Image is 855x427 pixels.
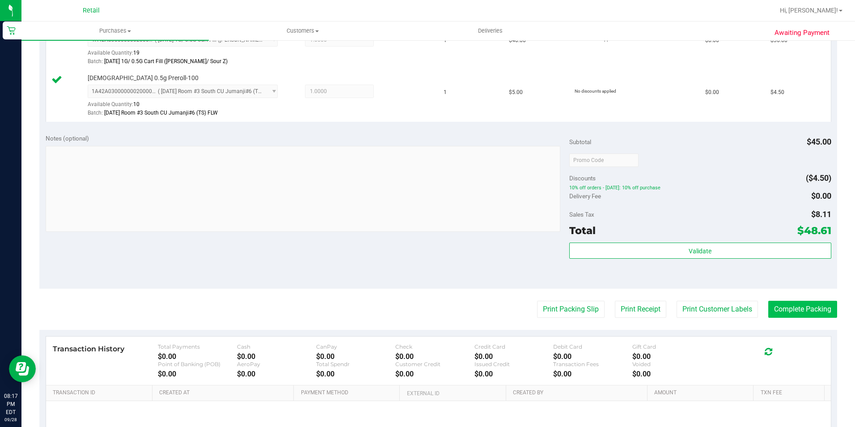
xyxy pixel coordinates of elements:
a: Transaction ID [53,389,149,397]
span: 1 [444,88,447,97]
span: ($4.50) [806,173,831,183]
div: $0.00 [316,352,395,361]
a: Txn Fee [761,389,821,397]
div: $0.00 [158,370,237,378]
a: Created By [513,389,644,397]
div: AeroPay [237,361,316,367]
span: No discounts applied [575,89,616,94]
div: Transaction Fees [553,361,632,367]
div: Gift Card [632,343,711,350]
a: Deliveries [397,21,584,40]
a: Payment Method [301,389,397,397]
div: $0.00 [474,352,554,361]
p: 09/28 [4,416,17,423]
a: Amount [654,389,750,397]
button: Print Customer Labels [677,301,758,318]
div: Cash [237,343,316,350]
div: Point of Banking (POB) [158,361,237,367]
span: Notes (optional) [46,135,89,142]
span: Deliveries [466,27,515,35]
div: Customer Credit [395,361,474,367]
button: Validate [569,243,831,259]
span: Batch: [88,58,103,64]
div: Total Payments [158,343,237,350]
div: $0.00 [237,352,316,361]
span: [DATE] Room #3 South CU Jumanji#6 (TS) FLW [104,110,218,116]
div: CanPay [316,343,395,350]
button: Print Packing Slip [537,301,605,318]
div: Check [395,343,474,350]
p: 08:17 PM EDT [4,392,17,416]
iframe: Resource center [9,355,36,382]
a: Customers [209,21,396,40]
div: $0.00 [632,352,711,361]
span: $0.00 [705,88,719,97]
span: Customers [209,27,396,35]
input: Promo Code [569,154,639,167]
div: $0.00 [632,370,711,378]
span: Discounts [569,170,596,186]
span: $48.61 [797,224,831,237]
div: $0.00 [395,370,474,378]
span: Batch: [88,110,103,116]
a: Created At [159,389,290,397]
span: Sales Tax [569,211,594,218]
span: Retail [83,7,100,14]
span: Hi, [PERSON_NAME]! [780,7,838,14]
button: Complete Packing [768,301,837,318]
span: Validate [689,248,711,255]
span: Total [569,224,596,237]
button: Print Receipt [615,301,666,318]
div: $0.00 [158,352,237,361]
span: $5.00 [509,88,523,97]
div: $0.00 [237,370,316,378]
span: $0.00 [811,191,831,201]
div: Credit Card [474,343,554,350]
div: $0.00 [395,352,474,361]
div: Total Spendr [316,361,395,367]
div: Available Quantity: [88,47,288,64]
span: 10 [133,101,140,107]
span: $45.00 [807,137,831,146]
div: Debit Card [553,343,632,350]
th: External ID [399,385,505,401]
div: Voided [632,361,711,367]
div: $0.00 [553,352,632,361]
span: 10% off orders - [DATE]: 10% off purchase [569,185,831,191]
inline-svg: Retail [7,26,16,35]
div: Issued Credit [474,361,554,367]
div: Available Quantity: [88,98,288,115]
span: $4.50 [770,88,784,97]
span: [DEMOGRAPHIC_DATA] 0.5g Preroll-100 [88,74,199,82]
span: Awaiting Payment [775,28,830,38]
div: $0.00 [553,370,632,378]
span: Delivery Fee [569,192,601,200]
span: $8.11 [811,209,831,219]
span: 19 [133,50,140,56]
span: [DATE] 1G/ 0.5G Cart Fill ([PERSON_NAME]/ Sour Z) [104,58,228,64]
span: Subtotal [569,138,591,145]
span: Purchases [21,27,209,35]
div: $0.00 [316,370,395,378]
div: $0.00 [474,370,554,378]
a: Purchases [21,21,209,40]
